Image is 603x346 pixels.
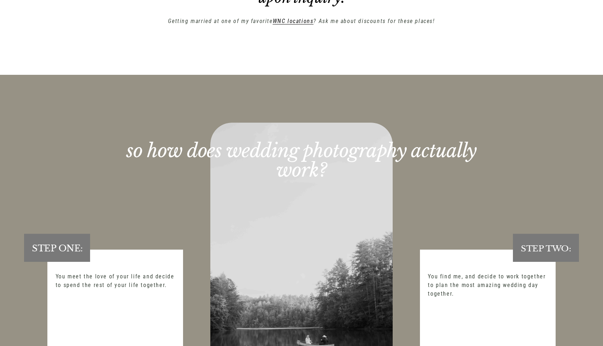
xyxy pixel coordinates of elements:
[56,273,176,288] span: You meet the love of your life and decide to spend the rest of your life together.
[126,139,481,181] em: so how does wedding photography actually work?
[521,245,571,253] h4: STEP TWO:
[168,18,272,24] em: Getting married at one of my favorite
[313,18,435,24] em: ? Ask me about discounts for these places!
[273,18,314,24] a: WNC locations
[32,244,83,253] h3: STEP ONE:
[428,273,548,297] span: You find me, and decide to work together to plan the most amazing wedding day together.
